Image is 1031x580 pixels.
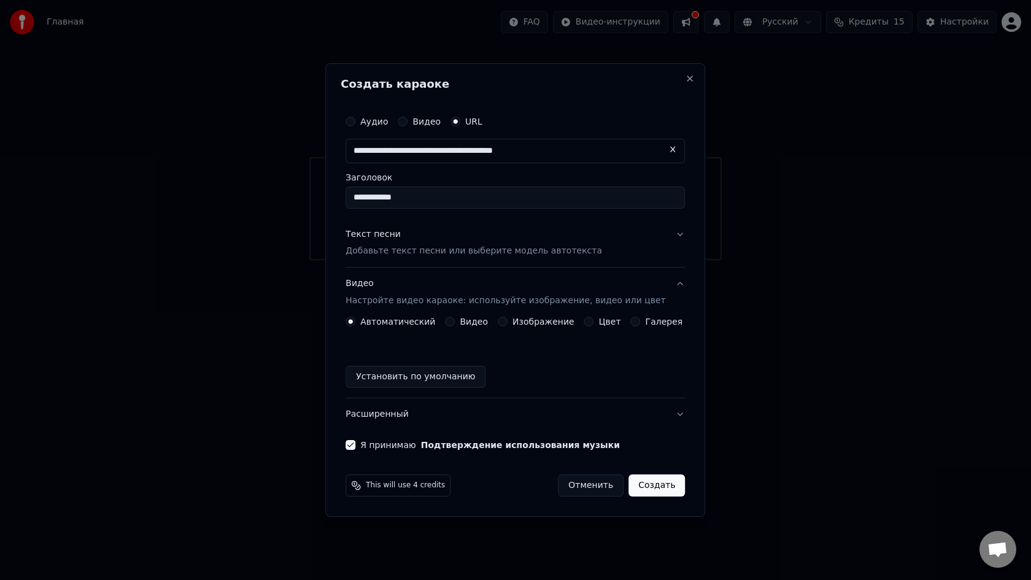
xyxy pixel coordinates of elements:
h2: Создать караоке [341,79,690,90]
label: Автоматический [360,317,435,326]
label: Заголовок [346,173,685,182]
button: Я принимаю [421,441,620,449]
label: Аудио [360,117,388,126]
div: ВидеоНастройте видео караоке: используйте изображение, видео или цвет [346,317,685,398]
button: Текст песниДобавьте текст песни или выберите модель автотекста [346,218,685,268]
p: Добавьте текст песни или выберите модель автотекста [346,246,602,258]
label: Изображение [512,317,574,326]
label: Цвет [599,317,621,326]
div: Видео [346,278,665,307]
button: Создать [628,474,685,497]
button: ВидеоНастройте видео караоке: используйте изображение, видео или цвет [346,268,685,317]
div: Текст песни [346,228,401,241]
label: Я принимаю [360,441,620,449]
label: Видео [460,317,488,326]
button: Расширенный [346,398,685,430]
label: Галерея [646,317,683,326]
button: Отменить [558,474,624,497]
button: Установить по умолчанию [346,366,485,388]
label: Видео [412,117,441,126]
label: URL [465,117,482,126]
span: This will use 4 credits [366,481,445,490]
p: Настройте видео караоке: используйте изображение, видео или цвет [346,295,665,307]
